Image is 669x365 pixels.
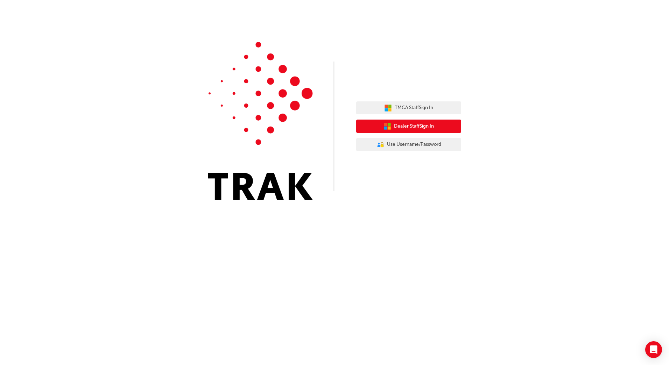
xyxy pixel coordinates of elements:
button: Dealer StaffSign In [356,120,461,133]
button: TMCA StaffSign In [356,101,461,115]
div: Open Intercom Messenger [645,341,662,358]
span: Dealer Staff Sign In [394,122,434,130]
span: TMCA Staff Sign In [395,104,433,112]
button: Use Username/Password [356,138,461,151]
span: Use Username/Password [387,141,441,149]
img: Trak [208,42,313,200]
